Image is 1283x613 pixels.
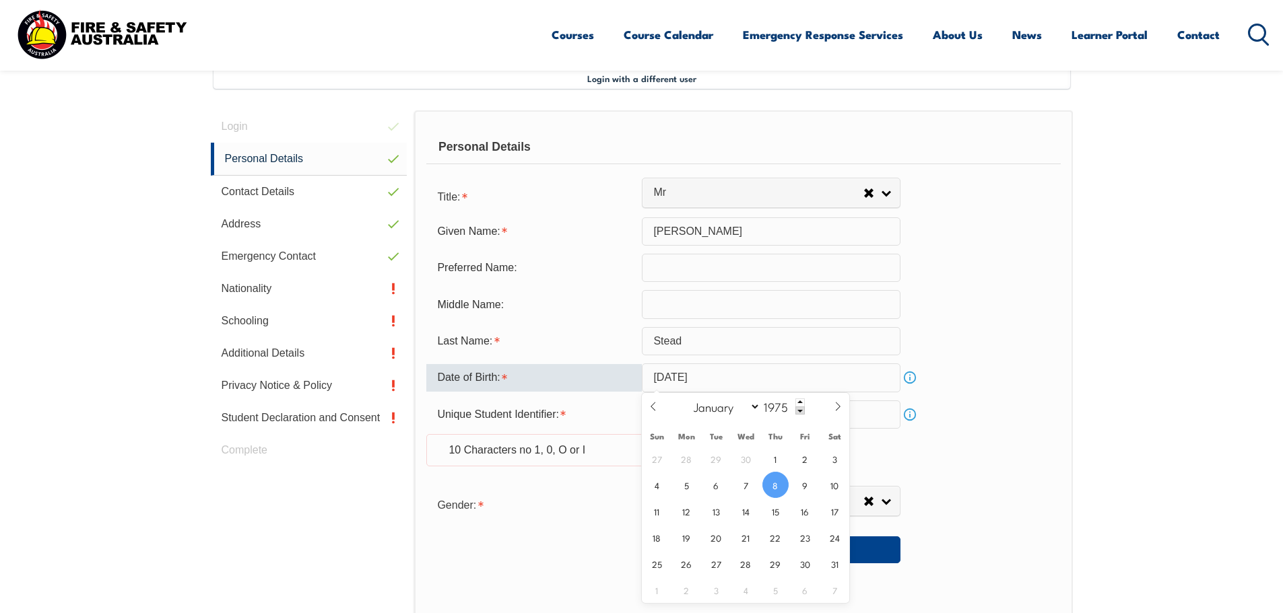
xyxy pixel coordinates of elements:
[703,550,729,577] span: May 27, 1975
[900,368,919,387] a: Info
[211,143,407,176] a: Personal Details
[792,524,818,550] span: May 23, 1975
[211,369,407,402] a: Privacy Notice & Policy
[426,182,642,209] div: Title is required.
[792,445,818,472] span: May 2, 1975
[731,432,760,441] span: Wed
[762,550,789,577] span: May 29, 1975
[644,550,670,577] span: May 25, 1975
[1072,17,1148,52] a: Learner Portal
[211,208,407,240] a: Address
[211,337,407,369] a: Additional Details
[642,432,671,441] span: Sun
[792,577,818,603] span: June 6, 1975
[426,434,685,466] div: 10 Characters no 1, 0, O or I
[552,17,594,52] a: Courses
[822,472,848,498] span: May 10, 1975
[644,524,670,550] span: May 18, 1975
[762,524,789,550] span: May 22, 1975
[933,17,983,52] a: About Us
[701,432,731,441] span: Tue
[673,550,700,577] span: May 26, 1975
[653,186,863,200] span: Mr
[644,577,670,603] span: June 1, 1975
[733,445,759,472] span: April 30, 1975
[790,432,820,441] span: Fri
[820,432,849,441] span: Sat
[703,524,729,550] span: May 20, 1975
[822,498,848,524] span: May 17, 1975
[760,398,805,414] input: Year
[426,131,1060,164] div: Personal Details
[822,524,848,550] span: May 24, 1975
[1012,17,1042,52] a: News
[426,219,642,244] div: Given Name is required.
[644,498,670,524] span: May 11, 1975
[644,445,670,472] span: April 27, 1975
[426,255,642,281] div: Preferred Name:
[743,17,903,52] a: Emergency Response Services
[587,73,696,83] span: Login with a different user
[211,176,407,208] a: Contact Details
[426,291,642,317] div: Middle Name:
[703,472,729,498] span: May 6, 1975
[426,328,642,354] div: Last Name is required.
[426,491,642,517] div: Gender is required.
[673,445,700,472] span: April 28, 1975
[426,364,642,391] div: Date of Birth is required.
[733,472,759,498] span: May 7, 1975
[211,240,407,273] a: Emergency Contact
[733,577,759,603] span: June 4, 1975
[437,191,460,203] span: Title:
[642,363,900,392] input: Select Date...
[703,577,729,603] span: June 3, 1975
[762,577,789,603] span: June 5, 1975
[762,498,789,524] span: May 15, 1975
[437,499,476,511] span: Gender:
[703,445,729,472] span: April 29, 1975
[211,273,407,305] a: Nationality
[792,472,818,498] span: May 9, 1975
[792,498,818,524] span: May 16, 1975
[644,472,670,498] span: May 4, 1975
[687,398,760,415] select: Month
[211,402,407,434] a: Student Declaration and Consent
[211,305,407,337] a: Schooling
[733,550,759,577] span: May 28, 1975
[733,498,759,524] span: May 14, 1975
[792,550,818,577] span: May 30, 1975
[822,445,848,472] span: May 3, 1975
[624,17,713,52] a: Course Calendar
[762,472,789,498] span: May 8, 1975
[673,577,700,603] span: June 2, 1975
[762,445,789,472] span: May 1, 1975
[900,405,919,424] a: Info
[673,524,700,550] span: May 19, 1975
[733,524,759,550] span: May 21, 1975
[673,472,700,498] span: May 5, 1975
[673,498,700,524] span: May 12, 1975
[822,577,848,603] span: June 7, 1975
[671,432,701,441] span: Mon
[703,498,729,524] span: May 13, 1975
[760,432,790,441] span: Thu
[426,402,642,427] div: Unique Student Identifier is required.
[822,550,848,577] span: May 31, 1975
[1177,17,1220,52] a: Contact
